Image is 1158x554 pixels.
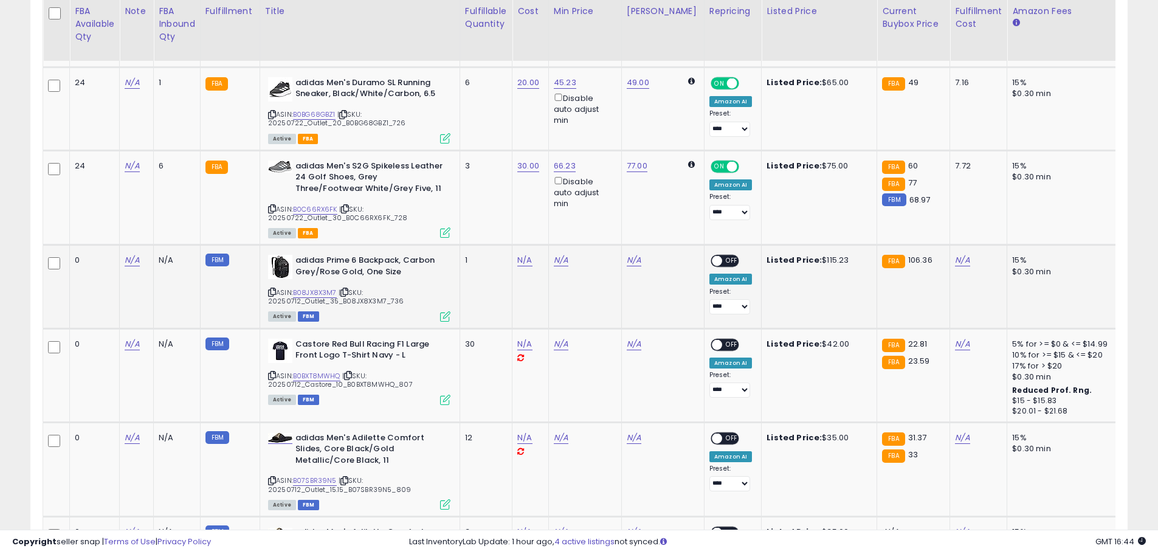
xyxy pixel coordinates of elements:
div: $75.00 [767,161,867,171]
img: 41oOuZ-YA4L._SL40_.jpg [268,161,292,173]
div: Fulfillable Quantity [465,5,507,30]
div: 15% [1012,77,1113,88]
a: Privacy Policy [157,536,211,547]
b: adidas Prime 6 Backpack, Carbon Grey/Rose Gold, One Size [295,255,443,280]
a: N/A [554,338,568,350]
b: Listed Price: [767,160,822,171]
span: ON [712,161,727,171]
div: $0.30 min [1012,372,1113,383]
span: 60 [908,160,918,171]
div: Listed Price [767,5,872,18]
span: 31.37 [908,432,927,443]
img: 31Xmki-JRUL._SL40_.jpg [268,433,292,443]
b: Listed Price: [767,432,822,443]
small: FBM [205,338,229,350]
div: ASIN: [268,339,450,404]
div: $0.30 min [1012,266,1113,277]
b: Listed Price: [767,338,822,350]
div: Disable auto adjust min [554,91,612,126]
div: [PERSON_NAME] [627,5,699,18]
small: FBA [882,255,905,268]
img: 41-f1iOzXvL._SL40_.jpg [268,255,292,279]
div: ASIN: [268,161,450,237]
div: Preset: [709,109,752,137]
img: 41WQWErw38L._SL40_.jpg [268,77,292,102]
b: Listed Price: [767,254,822,266]
span: ON [712,78,727,88]
a: B07SBR39N5 [293,476,337,486]
a: 20.00 [517,77,539,89]
a: 66.23 [554,160,576,172]
span: FBM [298,500,320,510]
div: 12 [465,432,503,443]
a: N/A [955,254,970,266]
small: FBA [882,178,905,191]
span: 77 [908,177,917,189]
small: FBM [205,431,229,444]
a: 45.23 [554,77,576,89]
span: FBA [298,228,319,238]
div: $65.00 [767,77,867,88]
small: Amazon Fees. [1012,18,1019,29]
span: OFF [737,78,757,88]
div: 6 [159,161,191,171]
span: FBM [298,311,320,322]
small: FBA [882,77,905,91]
div: $0.30 min [1012,171,1113,182]
div: Disable auto adjust min [554,175,612,210]
small: FBM [205,254,229,266]
div: Preset: [709,465,752,492]
span: OFF [722,339,742,350]
div: 7.16 [955,77,998,88]
div: 30 [465,339,503,350]
a: B08JX8X3M7 [293,288,337,298]
a: N/A [554,254,568,266]
span: | SKU: 20250722_Outlet_20_B0BG68GBZ1_726 [268,109,406,128]
span: FBA [298,134,319,144]
span: All listings currently available for purchase on Amazon [268,395,296,405]
span: All listings currently available for purchase on Amazon [268,311,296,322]
span: All listings currently available for purchase on Amazon [268,500,296,510]
span: 2025-08-10 16:44 GMT [1095,536,1146,547]
a: 4 active listings [554,536,615,547]
div: 0 [75,339,110,350]
div: 24 [75,77,110,88]
div: Fulfillment [205,5,255,18]
span: | SKU: 20250722_Outlet_30_B0C66RX6FK_728 [268,204,408,223]
div: ASIN: [268,432,450,509]
span: 68.97 [909,194,931,206]
b: adidas Men's Adilette Comfort Slides, Core Black/Gold Metallic/Core Black, 11 [295,432,443,469]
a: 30.00 [517,160,539,172]
a: N/A [627,432,641,444]
span: 23.59 [908,355,930,367]
a: 49.00 [627,77,649,89]
div: N/A [159,255,191,266]
div: Preset: [709,371,752,398]
b: Castore Red Bull Racing F1 Large Front Logo T-Shirt Navy - L [295,339,443,364]
div: Min Price [554,5,616,18]
div: Note [125,5,148,18]
a: Terms of Use [104,536,156,547]
span: | SKU: 20250712_Castore_10_B0BXT8MWHQ_807 [268,371,413,389]
div: Fulfillment Cost [955,5,1002,30]
a: B0BXT8MWHQ [293,371,340,381]
span: 49 [908,77,918,88]
div: ASIN: [268,255,450,320]
a: B0C66RX6FK [293,204,337,215]
a: N/A [955,432,970,444]
div: $15 - $15.83 [1012,396,1113,406]
strong: Copyright [12,536,57,547]
span: | SKU: 20250712_Outlet_15.15_B07SBR39N5_809 [268,476,411,494]
a: 77.00 [627,160,647,172]
div: $35.00 [767,432,867,443]
div: 0 [75,432,110,443]
span: | SKU: 20250712_Outlet_35_B08JX8X3M7_736 [268,288,404,306]
div: seller snap | | [12,536,211,548]
b: Listed Price: [767,77,822,88]
div: $0.30 min [1012,443,1113,454]
img: 31QE4wr5yzL._SL40_.jpg [268,339,292,363]
div: N/A [159,339,191,350]
div: 15% [1012,432,1113,443]
div: ASIN: [268,77,450,142]
div: Last InventoryLab Update: 1 hour ago, not synced. [409,536,1146,548]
